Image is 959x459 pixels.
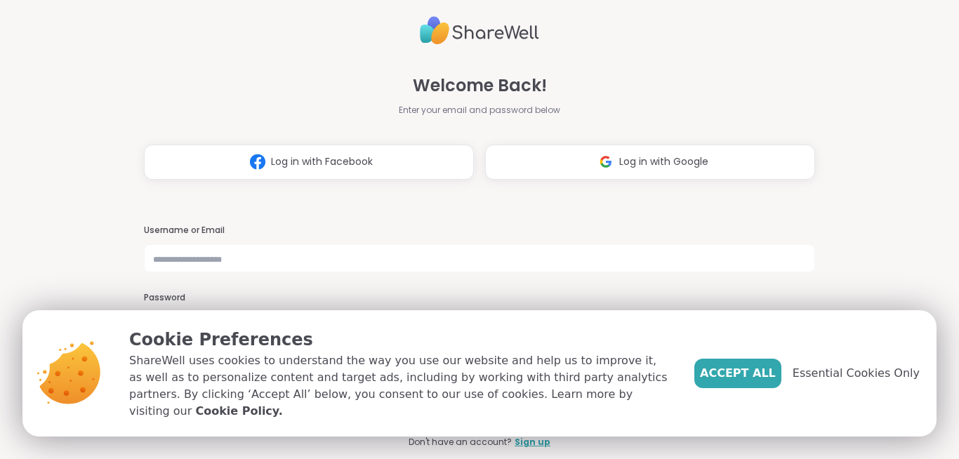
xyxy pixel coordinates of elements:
span: Don't have an account? [409,436,512,448]
button: Log in with Google [485,145,815,180]
span: Essential Cookies Only [793,365,920,382]
img: ShareWell Logomark [593,149,619,175]
img: ShareWell Logomark [244,149,271,175]
button: Accept All [694,359,781,388]
span: Welcome Back! [413,73,547,98]
span: Enter your email and password below [399,104,560,117]
p: ShareWell uses cookies to understand the way you use our website and help us to improve it, as we... [129,352,672,420]
span: Log in with Google [619,154,708,169]
h3: Username or Email [144,225,815,237]
p: Cookie Preferences [129,327,672,352]
h3: Password [144,292,815,304]
a: Sign up [515,436,550,448]
img: ShareWell Logo [420,11,539,51]
span: Log in with Facebook [271,154,373,169]
span: Accept All [700,365,776,382]
a: Cookie Policy. [195,403,282,420]
button: Log in with Facebook [144,145,474,180]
